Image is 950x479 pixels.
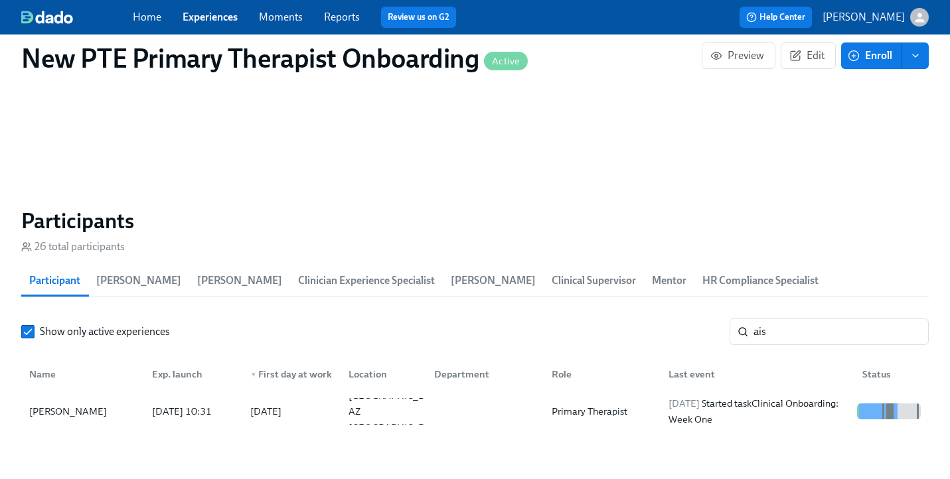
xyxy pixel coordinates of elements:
div: Primary Therapist [546,403,659,419]
div: 26 total participants [21,239,125,254]
span: Active [484,56,528,66]
span: [PERSON_NAME] [451,271,536,290]
button: Help Center [740,7,812,28]
span: Enroll [850,49,892,62]
h1: New PTE Primary Therapist Onboarding [21,42,528,74]
span: Preview [713,49,764,62]
h2: Participants [21,208,929,234]
span: Clinical Supervisor [552,271,636,290]
a: dado [21,11,133,24]
div: Department [429,366,541,382]
div: Last event [658,361,852,387]
a: Home [133,11,161,23]
button: Enroll [841,42,902,69]
span: Edit [792,49,825,62]
div: Name [24,361,141,387]
div: Role [546,366,659,382]
div: Name [24,366,141,382]
div: [PERSON_NAME] [24,403,141,419]
div: [DATE] [250,403,281,419]
button: enroll [902,42,929,69]
input: Search by name [753,318,929,345]
span: ▼ [250,372,257,378]
span: Show only active experiences [40,324,170,339]
button: Preview [702,42,775,69]
span: Mentor [652,271,686,290]
button: Edit [781,42,836,69]
div: First day at work [245,366,338,382]
a: Moments [259,11,303,23]
span: Participant [29,271,80,290]
span: [PERSON_NAME] [197,271,282,290]
span: Help Center [746,11,805,24]
span: Clinician Experience Specialist [298,271,435,290]
div: Exp. launch [147,366,240,382]
div: Role [541,361,659,387]
div: ▼First day at work [240,361,338,387]
img: dado [21,11,73,24]
div: Exp. launch [141,361,240,387]
div: Last event [663,366,852,382]
div: [GEOGRAPHIC_DATA] AZ [GEOGRAPHIC_DATA] [343,387,451,435]
span: [DATE] [669,397,700,409]
a: Experiences [183,11,238,23]
div: Location [338,361,423,387]
button: Review us on G2 [381,7,456,28]
div: Status [852,361,926,387]
a: Reports [324,11,360,23]
span: HR Compliance Specialist [702,271,819,290]
a: Review us on G2 [388,11,449,24]
div: Location [343,366,423,382]
span: [PERSON_NAME] [96,271,181,290]
p: [PERSON_NAME] [823,10,905,25]
div: Started task Clinical Onboarding: Week One [663,395,852,427]
button: [PERSON_NAME] [823,8,929,27]
div: [DATE] 10:31 [147,403,240,419]
div: Status [857,366,926,382]
div: [PERSON_NAME][DATE] 10:31[DATE][GEOGRAPHIC_DATA] AZ [GEOGRAPHIC_DATA]Primary Therapist[DATE] Star... [21,393,929,430]
div: Department [424,361,541,387]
